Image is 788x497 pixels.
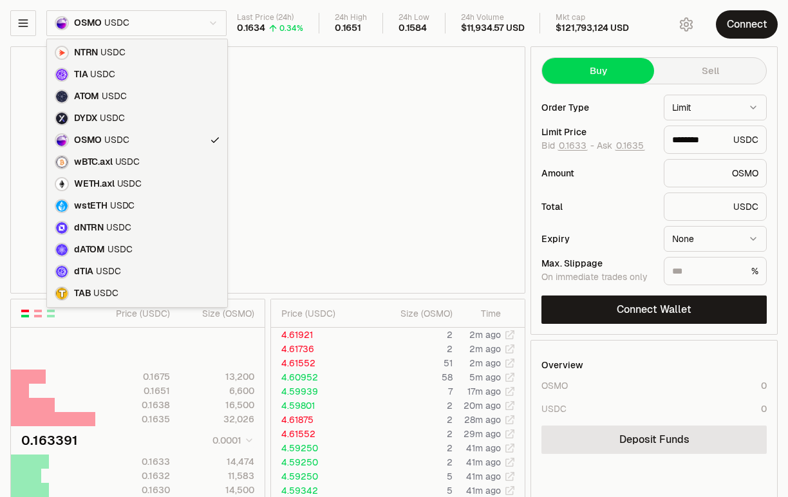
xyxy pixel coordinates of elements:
[56,266,68,277] img: dTIA Logo
[74,244,105,256] span: dATOM
[56,135,68,146] img: OSMO Logo
[56,178,68,190] img: WETH.axl Logo
[56,156,68,168] img: wBTC.axl Logo
[56,91,68,102] img: ATOM Logo
[90,69,115,80] span: USDC
[102,91,126,102] span: USDC
[74,69,88,80] span: TIA
[74,200,108,212] span: wstETH
[100,47,125,59] span: USDC
[74,91,99,102] span: ATOM
[74,222,104,234] span: dNTRN
[106,222,131,234] span: USDC
[74,135,102,146] span: OSMO
[74,47,98,59] span: NTRN
[74,113,97,124] span: DYDX
[56,47,68,59] img: NTRN Logo
[56,113,68,124] img: DYDX Logo
[56,222,68,234] img: dNTRN Logo
[93,288,118,299] span: USDC
[74,178,115,190] span: WETH.axl
[56,69,68,80] img: TIA Logo
[74,266,93,277] span: dTIA
[74,288,91,299] span: TAB
[74,156,113,168] span: wBTC.axl
[100,113,124,124] span: USDC
[104,135,129,146] span: USDC
[96,266,120,277] span: USDC
[56,244,68,256] img: dATOM Logo
[56,288,68,299] img: TAB Logo
[108,244,132,256] span: USDC
[110,200,135,212] span: USDC
[117,178,142,190] span: USDC
[115,156,140,168] span: USDC
[56,200,68,212] img: wstETH Logo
